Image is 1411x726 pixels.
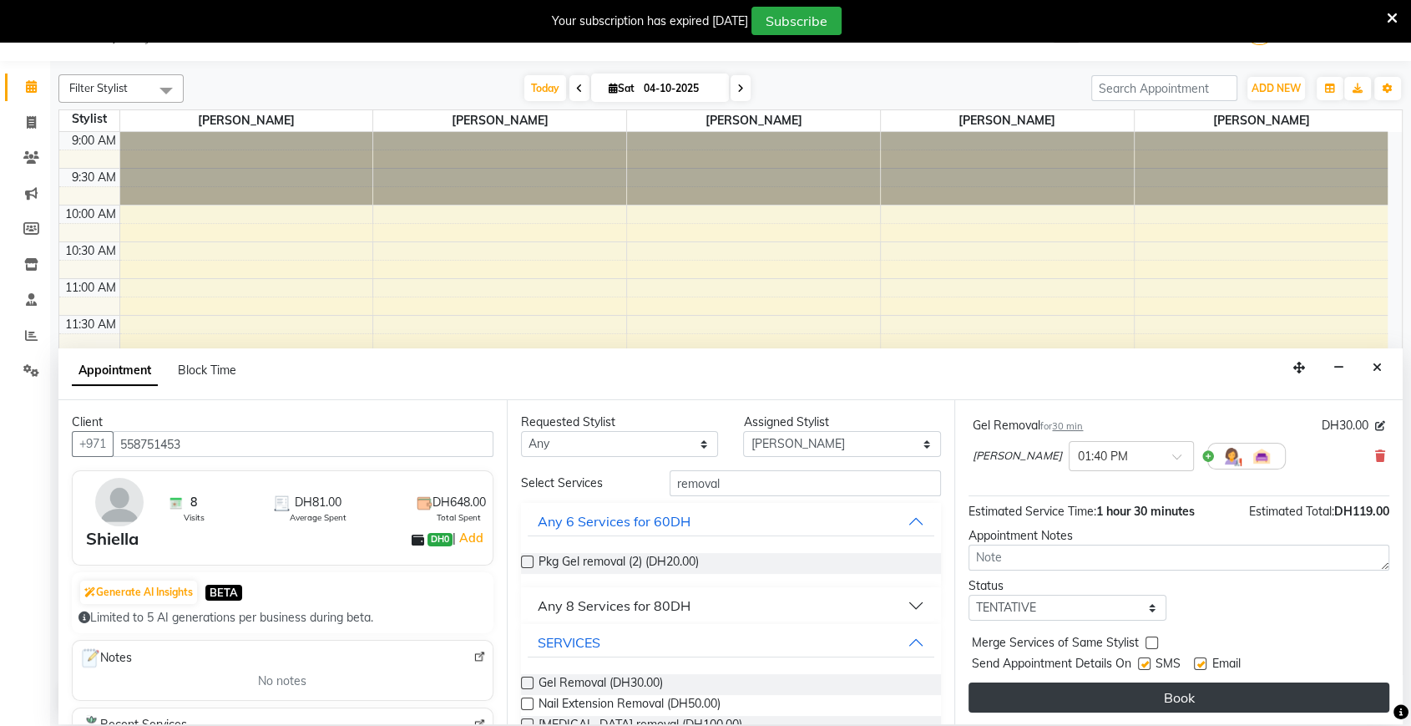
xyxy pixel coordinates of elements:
[68,169,119,186] div: 9:30 AM
[1334,504,1389,519] span: DH119.00
[62,279,119,297] div: 11:00 AM
[80,581,197,604] button: Generate AI Insights
[62,242,119,260] div: 10:30 AM
[881,110,1134,131] span: [PERSON_NAME]
[86,526,139,551] div: Shiella
[113,431,493,457] input: Search by Name/Mobile/Email/Code
[539,695,721,716] span: Nail Extension Removal (DH50.00)
[62,206,119,223] div: 10:00 AM
[627,110,880,131] span: [PERSON_NAME]
[205,585,242,601] span: BETA
[72,431,114,457] button: +971
[743,414,941,431] div: Assigned Stylist
[751,7,842,35] button: Subscribe
[973,417,1083,434] div: Gel Removal
[437,511,481,524] span: Total Spent
[59,110,119,128] div: Stylist
[972,634,1139,655] span: Merge Services of Same Stylist
[78,609,487,627] div: Limited to 5 AI generations per business during beta.
[539,553,699,574] span: Pkg Gel removal (2) (DH20.00)
[639,76,722,101] input: 2025-10-04
[258,673,306,690] span: No notes
[1375,421,1385,431] i: Edit price
[1247,77,1305,100] button: ADD NEW
[456,528,485,548] a: Add
[1156,655,1181,676] span: SMS
[538,596,690,616] div: Any 8 Services for 80DH
[539,674,663,695] span: Gel Removal (DH30.00)
[1252,446,1272,466] img: Interior.png
[190,494,197,511] span: 8
[68,132,119,150] div: 9:00 AM
[604,82,639,94] span: Sat
[72,414,493,431] div: Client
[1135,110,1388,131] span: [PERSON_NAME]
[972,655,1131,676] span: Send Appointment Details On
[968,683,1389,713] button: Book
[552,13,748,30] div: Your subscription has expired [DATE]
[427,533,453,546] span: DH0
[524,75,566,101] span: Today
[968,577,1166,595] div: Status
[528,591,935,621] button: Any 8 Services for 80DH
[120,110,373,131] span: [PERSON_NAME]
[178,363,236,378] span: Block Time
[1040,420,1083,432] small: for
[670,470,942,496] input: Search by service name
[1096,504,1195,519] span: 1 hour 30 minutes
[290,511,346,524] span: Average Spent
[538,632,600,652] div: SERVICES
[1249,504,1334,519] span: Estimated Total:
[295,494,341,511] span: DH81.00
[508,475,657,492] div: Select Services
[528,627,935,657] button: SERVICES
[1211,655,1240,676] span: Email
[1052,420,1083,432] span: 30 min
[968,504,1096,519] span: Estimated Service Time:
[1252,82,1301,94] span: ADD NEW
[432,494,486,511] span: DH648.00
[373,110,626,131] span: [PERSON_NAME]
[521,414,719,431] div: Requested Stylist
[69,81,128,94] span: Filter Stylist
[528,506,935,536] button: Any 6 Services for 60DH
[453,528,485,548] span: |
[72,356,158,386] span: Appointment
[538,511,690,531] div: Any 6 Services for 60DH
[79,647,132,669] span: Notes
[184,511,205,524] span: Visits
[1365,355,1389,381] button: Close
[1091,75,1237,101] input: Search Appointment
[1221,446,1242,466] img: Hairdresser.png
[62,316,119,333] div: 11:30 AM
[95,478,144,526] img: avatar
[973,448,1062,465] span: [PERSON_NAME]
[968,527,1389,545] div: Appointment Notes
[1322,417,1368,434] span: DH30.00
